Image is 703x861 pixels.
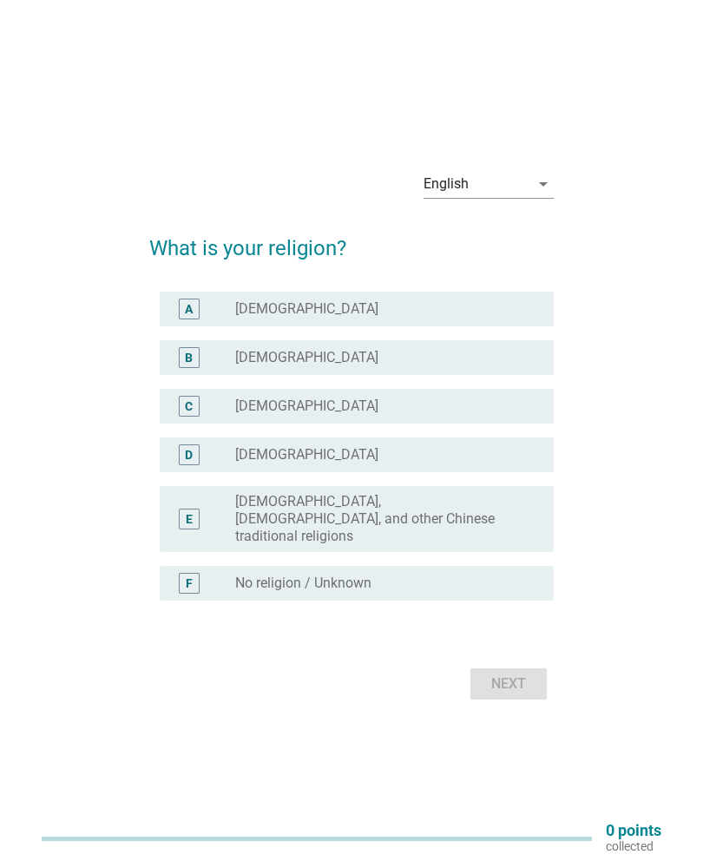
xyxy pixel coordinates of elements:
[185,446,193,464] div: D
[149,215,553,264] h2: What is your religion?
[185,349,193,367] div: B
[606,823,661,838] p: 0 points
[235,349,378,366] label: [DEMOGRAPHIC_DATA]
[533,174,554,194] i: arrow_drop_down
[606,838,661,854] p: collected
[235,398,378,415] label: [DEMOGRAPHIC_DATA]
[185,398,193,416] div: C
[235,300,378,318] label: [DEMOGRAPHIC_DATA]
[186,575,193,593] div: F
[185,300,193,319] div: A
[424,176,469,192] div: English
[186,510,193,529] div: E
[235,575,371,592] label: No religion / Unknown
[235,493,526,545] label: [DEMOGRAPHIC_DATA], [DEMOGRAPHIC_DATA], and other Chinese traditional religions
[235,446,378,463] label: [DEMOGRAPHIC_DATA]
